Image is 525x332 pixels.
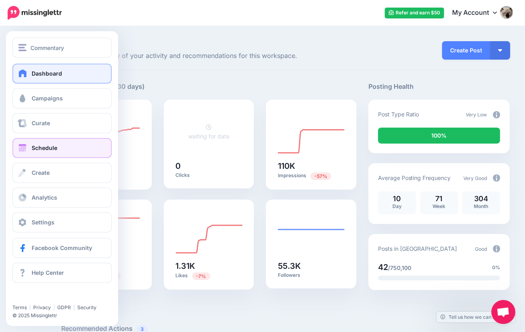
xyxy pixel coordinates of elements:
[392,203,402,209] span: Day
[385,8,444,18] a: Refer and earn $50
[30,43,64,52] span: Commentary
[32,219,54,226] span: Settings
[378,128,500,144] div: 100% of your posts in the last 30 days were manually created (i.e. were not from Drip Campaigns o...
[8,6,62,20] img: Missinglettr
[442,41,490,60] a: Create Post
[32,244,92,251] span: Facebook Community
[436,312,515,322] a: Tell us how we can improve
[12,312,118,320] li: © 2025 Missinglettr
[444,3,513,23] a: My Account
[378,262,388,272] span: 42
[474,203,488,209] span: Month
[424,195,454,202] p: 71
[463,175,487,181] span: Very Good
[378,173,451,182] p: Average Posting Frequency
[192,272,210,280] span: Previous period: 1.4K
[475,246,487,252] span: Good
[188,124,229,140] a: waiting for data
[32,70,62,77] span: Dashboard
[12,38,112,58] button: Commentary
[12,293,74,301] iframe: Twitter Follow Button
[57,304,71,310] a: GDPR
[33,304,51,310] a: Privacy
[176,272,242,280] p: Likes
[278,262,344,270] h5: 55.3K
[382,195,412,202] p: 10
[61,51,356,61] span: Here's an overview of your activity and recommendations for this workspace.
[493,111,500,118] img: info-circle-grey.png
[493,174,500,182] img: info-circle-grey.png
[32,194,57,201] span: Analytics
[388,264,411,271] span: /750,100
[498,49,502,52] img: arrow-down-white.png
[29,304,31,310] span: |
[53,304,55,310] span: |
[12,238,112,258] a: Facebook Community
[493,245,500,252] img: info-circle-grey.png
[12,138,112,158] a: Schedule
[492,264,500,272] span: 0%
[466,195,496,202] p: 304
[12,263,112,283] a: Help Center
[12,88,112,108] a: Campaigns
[368,82,510,92] h5: Posting Health
[278,172,344,180] p: Impressions
[77,304,97,310] a: Security
[18,44,26,51] img: menu.png
[32,169,50,176] span: Create
[12,64,112,84] a: Dashboard
[32,269,64,276] span: Help Center
[12,304,27,310] a: Terms
[32,95,63,102] span: Campaigns
[32,120,50,126] span: Curate
[278,162,344,170] h5: 110K
[278,272,344,278] p: Followers
[32,144,57,151] span: Schedule
[176,162,242,170] h5: 0
[12,212,112,232] a: Settings
[12,163,112,183] a: Create
[432,203,445,209] span: Week
[466,112,487,118] span: Very Low
[176,172,242,178] p: Clicks
[378,110,419,119] p: Post Type Ratio
[12,188,112,208] a: Analytics
[378,244,457,253] p: Posts in [GEOGRAPHIC_DATA]
[73,304,75,310] span: |
[310,172,331,180] span: Previous period: 257K
[12,113,112,133] a: Curate
[176,262,242,270] h5: 1.31K
[491,300,515,324] div: Open chat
